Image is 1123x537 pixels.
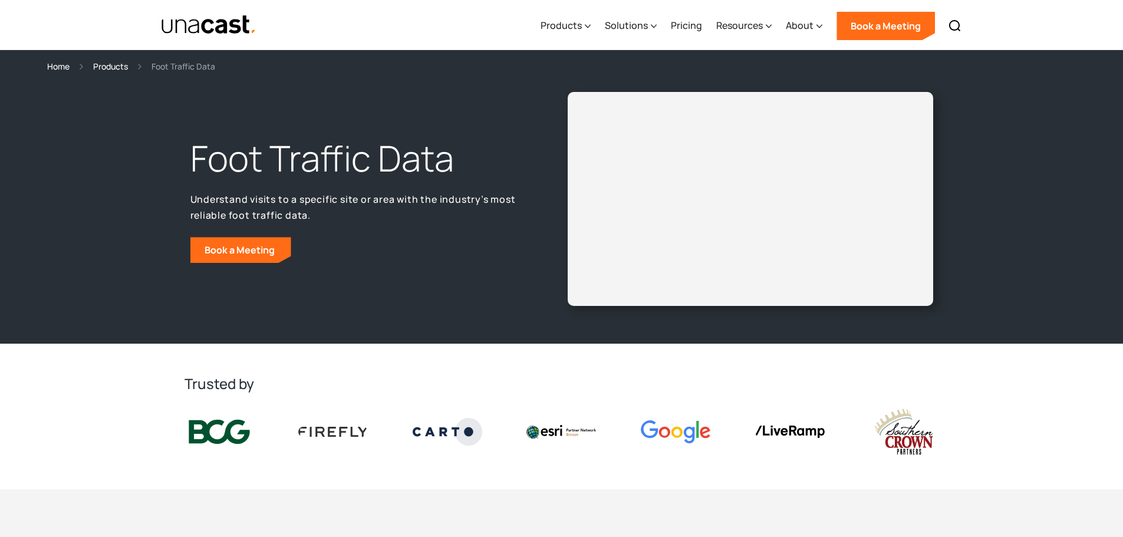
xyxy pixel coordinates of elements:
[716,18,763,32] div: Resources
[869,407,938,456] img: southern crown logo
[541,18,582,32] div: Products
[786,18,814,32] div: About
[716,2,772,50] div: Resources
[413,418,482,445] img: Carto logo
[837,12,935,40] a: Book a Meeting
[47,60,70,73] a: Home
[948,19,962,33] img: Search icon
[161,15,257,35] a: home
[190,237,291,263] a: Book a Meeting
[755,426,825,438] img: liveramp logo
[185,374,939,393] h2: Trusted by
[152,60,215,73] div: Foot Traffic Data
[185,417,254,447] img: BCG logo
[577,101,924,296] iframe: Unacast - European Vaccines v2
[298,427,368,436] img: Firefly Advertising logo
[671,2,702,50] a: Pricing
[526,425,596,438] img: Esri logo
[641,420,710,443] img: Google logo
[93,60,128,73] a: Products
[190,135,524,182] h1: Foot Traffic Data
[190,192,524,223] p: Understand visits to a specific site or area with the industry’s most reliable foot traffic data.
[541,2,591,50] div: Products
[786,2,822,50] div: About
[605,2,657,50] div: Solutions
[605,18,648,32] div: Solutions
[161,15,257,35] img: Unacast text logo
